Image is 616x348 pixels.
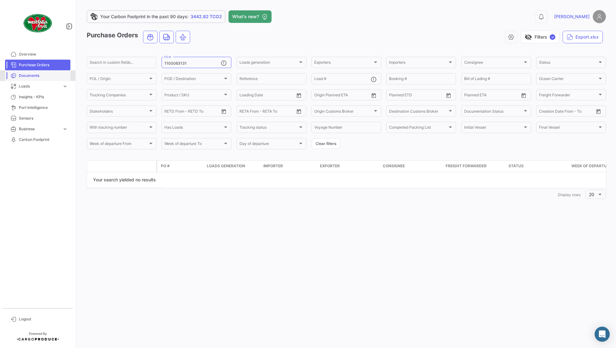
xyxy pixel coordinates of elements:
span: Week of departure From [90,142,148,147]
span: Purchase Orders [19,62,68,68]
a: Purchase Orders [5,60,70,70]
input: From [464,94,473,98]
input: To [477,94,503,98]
button: Open calendar [369,91,378,100]
button: Open calendar [444,91,453,100]
span: Trucking Companies [90,94,148,98]
span: Documents [19,73,68,78]
span: Business [19,126,60,132]
a: Insights - KPIs [5,92,70,102]
span: Loads generation [239,61,298,66]
button: Clear filters [311,138,340,149]
button: Land [160,31,173,43]
button: Open calendar [219,107,228,116]
input: To [178,110,204,114]
img: client-50.png [22,8,53,39]
datatable-header-cell: Freight Forwarder [443,161,506,172]
a: Port Intelligence [5,102,70,113]
datatable-header-cell: Consignee [380,161,443,172]
span: visibility_off [525,33,532,41]
input: From [314,94,323,98]
span: Port Intelligence [19,105,68,110]
div: Your search yielded no results [87,172,162,188]
span: Documentation Status [464,110,523,114]
a: Documents [5,70,70,81]
a: Your Carbon Footprint in the past 90 days:3442.82 TCO2 [87,10,225,23]
span: Has Loads [164,126,223,131]
a: Carbon Footprint [5,134,70,145]
span: Insights - KPIs [19,94,68,100]
span: expand_more [62,126,68,132]
span: Status [509,163,524,169]
datatable-header-cell: Loads generation [204,161,261,172]
input: To [253,94,279,98]
span: Sensors [19,115,68,121]
span: Exporters [314,61,373,66]
span: Carbon Footprint [19,137,68,142]
span: POD / Destination [164,78,223,82]
input: From [239,94,248,98]
a: Sensors [5,113,70,124]
span: Initial Vessel [464,126,523,131]
span: Display rows [558,192,580,197]
span: 3442.82 TCO2 [190,13,222,20]
span: Loads [19,83,60,89]
button: What's new? [228,10,272,23]
span: Exporter [320,163,340,169]
span: Destination Customs Broker [389,110,448,114]
span: Week of departure [571,163,612,169]
button: Open calendar [294,107,304,116]
button: Open calendar [519,91,528,100]
span: Stakeholders [90,110,148,114]
span: Product / SKU [164,94,223,98]
span: Freight Forwarder [539,94,597,98]
span: Importers [389,61,448,66]
span: POL / Origin [90,78,148,82]
span: Consignee [383,163,405,169]
datatable-header-cell: Status [506,161,569,172]
span: Freight Forwarder [446,163,487,169]
input: To [402,94,428,98]
span: Final Vessel [539,126,597,131]
span: 20 [589,192,594,197]
button: Export.xlsx [563,31,603,43]
input: To [552,110,578,114]
span: Your Carbon Footprint in the past 90 days: [100,13,189,20]
span: PO # [161,163,170,169]
span: expand_more [62,83,68,89]
input: To [253,110,279,114]
datatable-header-cell: Transport mode [100,164,115,169]
datatable-header-cell: PO # [157,161,204,172]
span: ✓ [550,34,555,40]
span: Completed Packing List [389,126,448,131]
span: With tracking number [90,126,148,131]
input: To [327,94,354,98]
datatable-header-cell: Doc. Status [115,164,156,169]
div: Abrir Intercom Messenger [595,327,610,342]
span: Logout [19,316,68,322]
h3: Purchase Orders [87,31,192,43]
span: Week of departure To [164,142,223,147]
span: What's new? [232,13,259,20]
datatable-header-cell: Importer [261,161,317,172]
span: Tracking status [239,126,298,131]
button: Open calendar [294,91,304,100]
input: From [164,110,173,114]
button: Ocean [143,31,157,43]
span: Ocean Carrier [539,78,597,82]
button: Air [176,31,190,43]
button: visibility_offFilters✓ [520,31,559,43]
input: From [389,94,398,98]
input: From [539,110,548,114]
a: Overview [5,49,70,60]
span: Origin Customs Broker [314,110,373,114]
button: Open calendar [594,107,603,116]
datatable-header-cell: Exporter [317,161,380,172]
span: Loads generation [207,163,245,169]
span: Overview [19,51,68,57]
span: [PERSON_NAME] [554,13,590,20]
span: Day of departure [239,142,298,147]
span: Consignee [464,61,523,66]
span: Status [539,61,597,66]
img: placeholder-user.png [593,10,606,23]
